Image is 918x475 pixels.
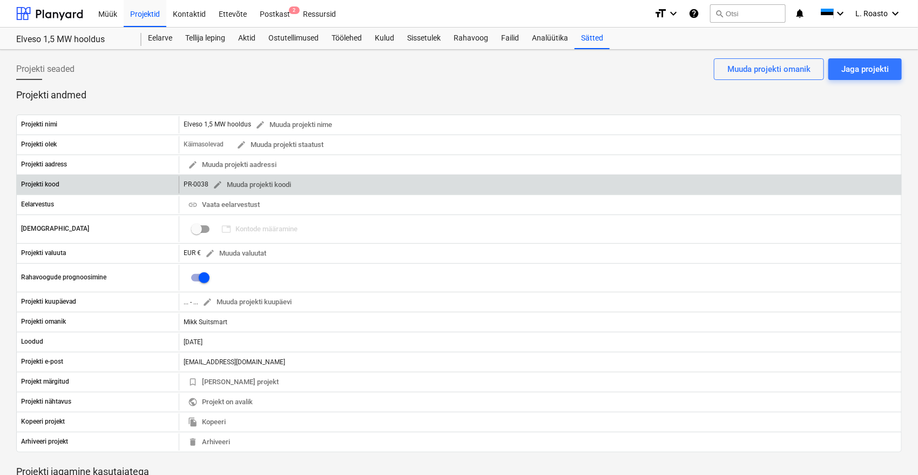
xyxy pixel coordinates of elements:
[21,357,63,366] p: Projekti e-post
[141,28,179,49] a: Eelarve
[202,296,292,309] span: Muuda projekti kuupäevi
[21,200,54,209] p: Eelarvestus
[179,28,232,49] a: Tellija leping
[184,298,198,306] div: ... - ...
[575,28,610,49] a: Sätted
[184,414,230,431] button: Kopeeri
[688,7,699,20] i: Abikeskus
[21,337,43,346] p: Loodud
[202,297,212,307] span: edit
[21,417,65,426] p: Kopeeri projekt
[21,273,106,282] p: Rahavoogude prognoosimine
[715,9,724,18] span: search
[21,297,76,306] p: Projekti kuupäevad
[184,374,283,391] button: [PERSON_NAME] projekt
[251,117,336,133] button: Muuda projekti nime
[16,89,902,102] p: Projekti andmed
[184,157,281,173] button: Muuda projekti aadressi
[495,28,525,49] a: Failid
[714,58,824,80] button: Muuda projekti omanik
[21,377,69,386] p: Projekt märgitud
[21,317,66,326] p: Projekti omanik
[21,120,57,129] p: Projekti nimi
[667,7,680,20] i: keyboard_arrow_down
[447,28,495,49] a: Rahavoog
[255,120,265,130] span: edit
[401,28,447,49] a: Sissetulek
[213,180,222,190] span: edit
[188,199,260,211] span: Vaata eelarvestust
[188,436,230,449] span: Arhiveeri
[232,137,328,153] button: Muuda projekti staatust
[654,7,667,20] i: format_size
[889,7,902,20] i: keyboard_arrow_down
[255,119,332,131] span: Muuda projekti nime
[727,62,811,76] div: Muuda projekti omanik
[188,396,253,409] span: Projekt on avalik
[794,7,805,20] i: notifications
[16,63,75,76] span: Projekti seaded
[188,160,198,170] span: edit
[184,117,336,133] div: Elveso 1,5 MW hooldus
[184,249,201,257] span: EUR €
[184,140,224,149] p: Käimasolevad
[325,28,368,49] a: Töölehed
[184,434,234,451] button: Arhiveeri
[188,437,198,447] span: delete
[16,34,129,45] div: Elveso 1,5 MW hooldus
[232,28,262,49] a: Aktid
[21,437,68,446] p: Arhiveeri projekt
[21,180,59,189] p: Projekti kood
[21,249,66,258] p: Projekti valuuta
[368,28,401,49] a: Kulud
[841,62,889,76] div: Jaga projekti
[208,177,295,193] button: Muuda projekti koodi
[188,200,198,210] span: link
[205,249,215,258] span: edit
[205,247,266,260] span: Muuda valuutat
[184,394,257,411] button: Projekt on avalik
[21,160,67,169] p: Projekti aadress
[21,224,89,233] p: [DEMOGRAPHIC_DATA]
[213,179,291,191] span: Muuda projekti koodi
[828,58,902,80] button: Jaga projekti
[179,353,901,371] div: [EMAIL_ADDRESS][DOMAIN_NAME]
[21,140,57,149] p: Projekti olek
[188,376,279,389] span: [PERSON_NAME] projekt
[188,159,276,171] span: Muuda projekti aadressi
[188,417,198,427] span: file_copy
[188,377,198,387] span: bookmark_border
[188,397,198,407] span: public
[855,9,888,18] span: L. Roasto
[184,197,264,213] button: Vaata eelarvestust
[237,140,246,150] span: edit
[201,245,271,262] button: Muuda valuutat
[525,28,575,49] a: Analüütika
[188,416,226,429] span: Kopeeri
[237,139,323,151] span: Muuda projekti staatust
[179,333,901,351] div: [DATE]
[198,294,296,311] button: Muuda projekti kuupäevi
[710,4,786,23] button: Otsi
[21,397,71,406] p: Projekti nähtavus
[184,177,295,193] div: PR-0038
[262,28,325,49] a: Ostutellimused
[289,6,300,14] span: 2
[834,7,847,20] i: keyboard_arrow_down
[179,313,901,331] div: Mikk Suitsmart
